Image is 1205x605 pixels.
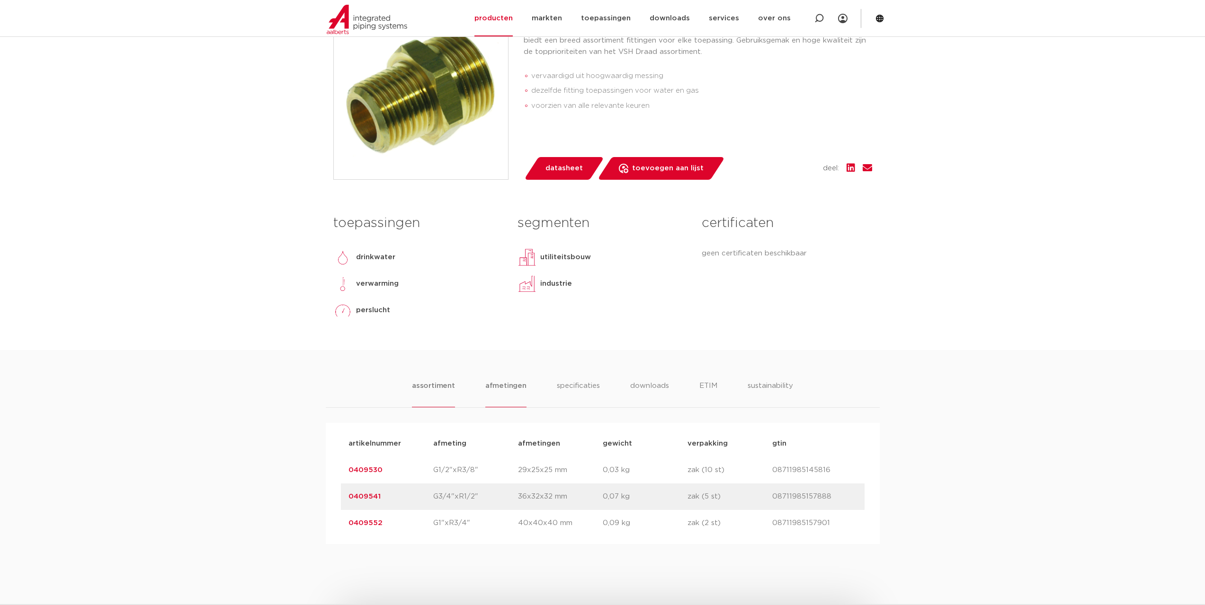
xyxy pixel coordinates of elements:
[545,161,583,176] span: datasheet
[632,161,704,176] span: toevoegen aan lijst
[333,301,352,320] img: perslucht
[603,465,687,476] p: 0,03 kg
[518,491,603,502] p: 36x32x32 mm
[603,438,687,449] p: gewicht
[524,157,604,180] a: datasheet
[433,491,518,502] p: G3/4"xR1/2"
[356,305,390,316] p: perslucht
[557,380,600,407] li: specificaties
[540,252,591,263] p: utiliteitsbouw
[531,98,872,114] li: voorzien van alle relevante keuren
[772,517,857,529] p: 08711985157901
[630,380,669,407] li: downloads
[540,278,572,289] p: industrie
[333,248,352,267] img: drinkwater
[333,214,503,233] h3: toepassingen
[485,380,527,407] li: afmetingen
[531,83,872,98] li: dezelfde fitting toepassingen voor water en gas
[687,438,772,449] p: verpakking
[699,380,717,407] li: ETIM
[518,465,603,476] p: 29x25x25 mm
[702,214,872,233] h3: certificaten
[702,248,872,259] p: geen certificaten beschikbaar
[348,438,433,449] p: artikelnummer
[772,491,857,502] p: 08711985157888
[412,380,455,407] li: assortiment
[348,493,381,500] a: 0409541
[518,248,536,267] img: utiliteitsbouw
[433,517,518,529] p: G1"xR3/4"
[356,252,395,263] p: drinkwater
[518,214,687,233] h3: segmenten
[433,438,518,449] p: afmeting
[348,519,383,526] a: 0409552
[524,24,872,58] p: De VSH Draad D1123 is een overgangskoppeling met 2 buitendraad aansluitingen. VSH Draad biedt een...
[823,163,839,174] span: deel:
[333,274,352,293] img: verwarming
[687,491,772,502] p: zak (5 st)
[603,491,687,502] p: 0,07 kg
[348,466,383,473] a: 0409530
[748,380,793,407] li: sustainability
[772,438,857,449] p: gtin
[687,465,772,476] p: zak (10 st)
[518,438,603,449] p: afmetingen
[687,517,772,529] p: zak (2 st)
[433,465,518,476] p: G1/2"xR3/8"
[518,517,603,529] p: 40x40x40 mm
[356,278,399,289] p: verwarming
[518,274,536,293] img: industrie
[531,69,872,84] li: vervaardigd uit hoogwaardig messing
[334,5,508,179] img: Product Image for VSH Draad overgang (2 x buitendraad)
[772,465,857,476] p: 08711985145816
[603,517,687,529] p: 0,09 kg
